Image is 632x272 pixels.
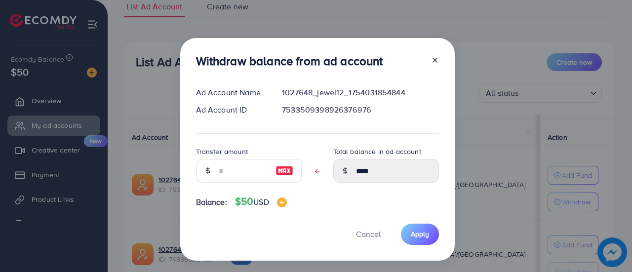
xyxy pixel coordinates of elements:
label: Total balance in ad account [333,147,421,156]
div: Ad Account Name [188,87,275,98]
img: image [277,197,287,207]
div: 7533509398926376976 [274,104,446,116]
img: image [276,165,293,177]
div: Ad Account ID [188,104,275,116]
span: Cancel [356,229,381,239]
label: Transfer amount [196,147,248,156]
button: Cancel [344,224,393,245]
span: Apply [411,229,429,239]
h4: $50 [235,195,287,208]
h3: Withdraw balance from ad account [196,54,383,68]
button: Apply [401,224,439,245]
div: 1027648_jewel12_1754031854844 [274,87,446,98]
span: Balance: [196,196,227,208]
span: USD [253,196,269,207]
